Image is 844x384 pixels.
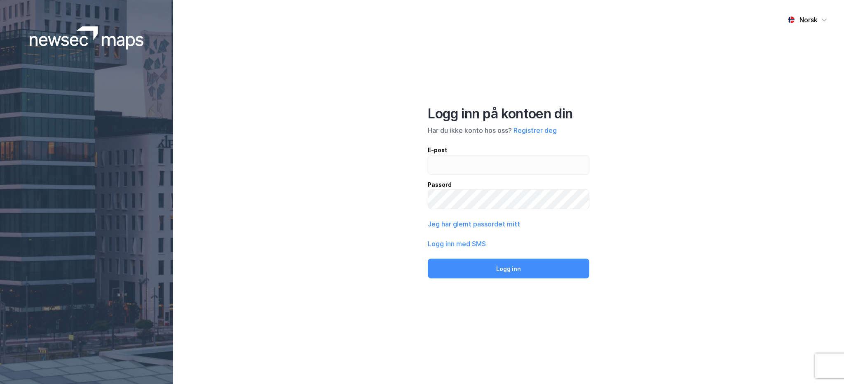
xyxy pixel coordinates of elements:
div: Norsk [799,15,818,25]
div: Logg inn på kontoen din [428,106,589,122]
button: Jeg har glemt passordet mitt [428,219,520,229]
button: Logg inn [428,259,589,278]
img: logoWhite.bf58a803f64e89776f2b079ca2356427.svg [30,26,144,49]
button: Registrer deg [513,125,557,135]
div: Passord [428,180,589,190]
div: E-post [428,145,589,155]
div: Har du ikke konto hos oss? [428,125,589,135]
button: Logg inn med SMS [428,239,486,249]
